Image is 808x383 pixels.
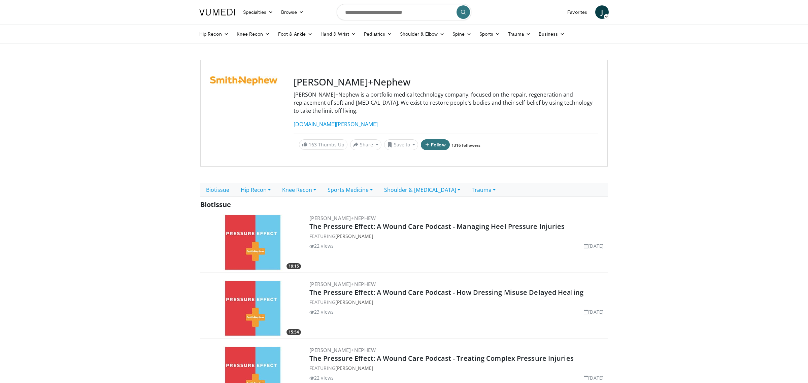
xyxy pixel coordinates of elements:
img: 61e02083-5525-4adc-9284-c4ef5d0bd3c4.300x170_q85_crop-smart_upscale.jpg [202,280,303,337]
div: FEATURING [309,299,606,306]
a: Knee Recon [276,183,322,197]
a: [PERSON_NAME] [335,299,373,305]
a: Business [535,27,569,41]
button: Save to [384,139,418,150]
a: [PERSON_NAME] [335,233,373,239]
span: 15:54 [287,329,301,335]
p: [PERSON_NAME]+Nephew is a portfolio medical technology company, focused on the repair, regenerati... [294,91,598,115]
span: 19:15 [287,263,301,269]
a: Foot & Ankle [274,27,317,41]
a: 1316 followers [451,142,480,148]
li: [DATE] [584,308,604,315]
a: Sports [475,27,504,41]
a: Biotissue [200,183,235,197]
a: Hip Recon [195,27,233,41]
a: The Pressure Effect: A Wound Care Podcast - Treating Complex Pressure Injuries [309,354,574,363]
a: 163 Thumbs Up [299,139,347,150]
a: 15:54 [202,280,303,337]
img: 60a7b2e5-50df-40c4-868a-521487974819.300x170_q85_crop-smart_upscale.jpg [202,214,303,271]
a: [PERSON_NAME]+Nephew [309,215,376,221]
a: Browse [277,5,308,19]
div: FEATURING [309,364,606,372]
input: Search topics, interventions [337,4,471,20]
span: Biotissue [200,200,231,209]
a: Spine [448,27,475,41]
li: [DATE] [584,374,604,381]
a: Shoulder & Elbow [396,27,448,41]
a: The Pressure Effect: A Wound Care Podcast - Managing Heel Pressure Injuries [309,222,565,231]
a: Sports Medicine [322,183,378,197]
button: Share [350,139,381,150]
a: [PERSON_NAME]+Nephew [309,281,376,287]
button: Follow [421,139,450,150]
li: 23 views [309,308,334,315]
a: Pediatrics [360,27,396,41]
li: [DATE] [584,242,604,249]
a: Trauma [504,27,535,41]
span: 163 [309,141,317,148]
a: Shoulder & [MEDICAL_DATA] [378,183,466,197]
h3: [PERSON_NAME]+Nephew [294,76,598,88]
a: J [595,5,609,19]
div: FEATURING [309,233,606,240]
a: 19:15 [202,214,303,271]
a: Specialties [239,5,277,19]
a: [DOMAIN_NAME][PERSON_NAME] [294,120,378,128]
a: [PERSON_NAME] [335,365,373,371]
img: VuMedi Logo [199,9,235,15]
a: Favorites [563,5,591,19]
a: Knee Recon [233,27,274,41]
a: Hand & Wrist [316,27,360,41]
a: The Pressure Effect: A Wound Care Podcast - How Dressing Misuse Delayed Healing [309,288,583,297]
li: 22 views [309,374,334,381]
li: 22 views [309,242,334,249]
a: [PERSON_NAME]+Nephew [309,347,376,353]
a: Hip Recon [235,183,276,197]
a: Trauma [466,183,501,197]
